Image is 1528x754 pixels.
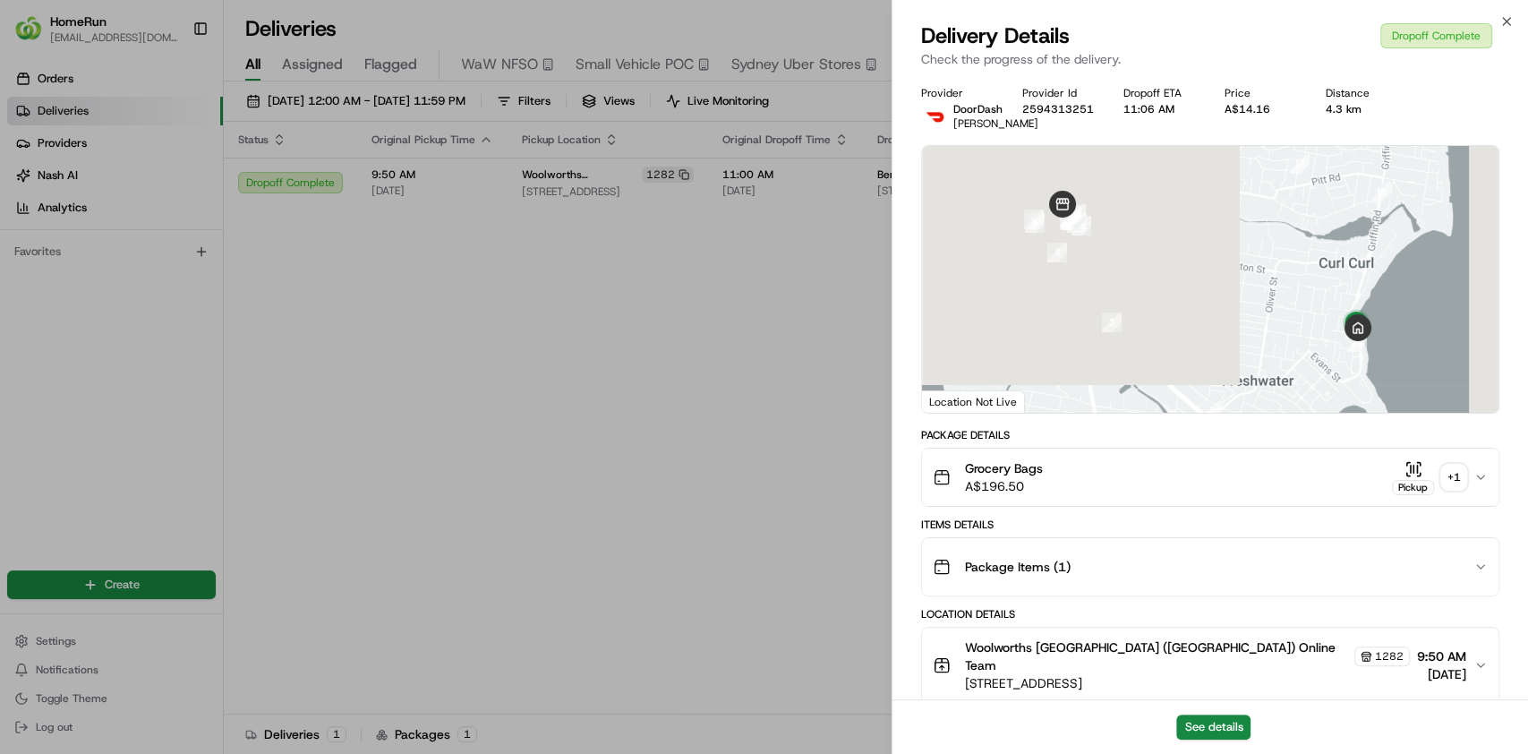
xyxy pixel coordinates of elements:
[965,459,1043,477] span: Grocery Bags
[965,477,1043,495] span: A$196.50
[1392,480,1434,495] div: Pickup
[921,428,1499,442] div: Package Details
[1371,182,1391,201] div: 18
[922,390,1025,413] div: Location Not Live
[1202,400,1222,420] div: 2
[965,558,1071,576] span: Package Items ( 1 )
[953,102,1003,116] span: DoorDash
[1071,216,1091,236] div: 11
[1123,102,1196,116] div: 11:06 AM
[1417,647,1466,665] span: 9:50 AM
[922,628,1498,703] button: Woolworths [GEOGRAPHIC_DATA] ([GEOGRAPHIC_DATA]) Online Team1282[STREET_ADDRESS]9:50 AM[DATE]
[921,50,1499,68] p: Check the progress of the delivery.
[965,674,1410,692] span: [STREET_ADDRESS]
[1347,332,1367,352] div: 20
[965,638,1351,674] span: Woolworths [GEOGRAPHIC_DATA] ([GEOGRAPHIC_DATA]) Online Team
[1123,86,1196,100] div: Dropoff ETA
[953,116,1038,131] span: [PERSON_NAME]
[1176,715,1251,740] button: See details
[921,86,994,100] div: Provider
[921,607,1499,621] div: Location Details
[1326,86,1398,100] div: Distance
[1392,460,1466,495] button: Pickup+1
[1047,243,1067,262] div: 4
[1066,204,1086,224] div: 16
[1060,208,1080,227] div: 10
[1417,665,1466,683] span: [DATE]
[1326,102,1398,116] div: 4.3 km
[1022,102,1094,116] button: 2594313251
[921,21,1070,50] span: Delivery Details
[1290,154,1310,174] div: 17
[1392,460,1434,495] button: Pickup
[922,449,1498,506] button: Grocery BagsA$196.50Pickup+1
[1025,213,1045,233] div: 6
[1375,649,1404,664] span: 1282
[921,102,950,131] img: doordash_logo_v2.png
[1022,86,1095,100] div: Provider Id
[922,538,1498,595] button: Package Items (1)
[1024,210,1044,229] div: 5
[1441,465,1466,490] div: + 1
[1067,213,1087,233] div: 7
[1102,313,1122,332] div: 3
[1225,86,1297,100] div: Price
[1225,102,1297,116] div: A$14.16
[921,518,1499,532] div: Items Details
